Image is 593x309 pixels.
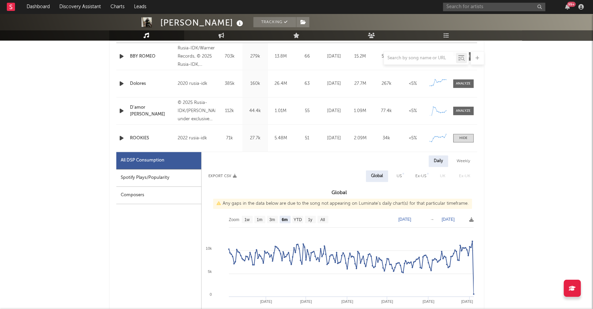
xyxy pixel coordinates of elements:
button: Export CSV [208,174,237,178]
div: 63 [295,80,319,87]
text: 1m [256,217,262,222]
a: D'amor [PERSON_NAME] [130,104,175,118]
button: 99+ [565,4,570,10]
text: 3m [269,217,275,222]
text: [DATE] [341,299,353,304]
div: 44.4k [244,108,266,114]
text: → [430,217,434,222]
text: 5k [208,269,212,274]
div: 26.4M [270,80,292,87]
div: <5% [401,80,424,87]
div: 99 + [567,2,576,7]
a: ROOKIES [130,135,175,142]
text: 6m [282,217,287,222]
h3: Global [202,189,477,197]
text: 1y [308,217,312,222]
div: Weekly [451,155,475,167]
input: Search for artists [443,3,545,11]
div: Any gaps in the data below are due to the song not appearing on Luminate's daily chart(s) for tha... [213,199,472,209]
div: US [397,172,402,180]
text: 0 [209,292,211,296]
text: 1w [244,217,250,222]
div: 2.09M [349,135,372,142]
div: Composers [116,187,201,204]
div: 27.7M [349,80,372,87]
text: YTD [293,217,301,222]
div: All DSP Consumption [121,156,164,165]
div: 1.01M [270,108,292,114]
div: 385k [219,80,241,87]
div: 2022 rusia-idk [178,134,215,142]
div: <5% [401,135,424,142]
div: Daily [429,155,448,167]
div: [DATE] [323,80,345,87]
div: Rusia-IDK/Warner Records, © 2025 Rusia-IDK, S.L./Warner Records Inc., under exclusive license fro... [178,44,215,69]
div: 34k [375,135,398,142]
div: 51 [295,135,319,142]
div: 267k [375,80,398,87]
text: [DATE] [461,299,473,304]
div: Spotify Plays/Popularity [116,169,201,187]
div: 2020 rusia-idk [178,80,215,88]
div: 55 [295,108,319,114]
div: 5.48M [270,135,292,142]
div: Global [371,172,383,180]
button: Tracking [253,17,296,27]
div: 1.09M [349,108,372,114]
div: 77.4k [375,108,398,114]
div: 71k [219,135,241,142]
input: Search by song name or URL [384,56,456,61]
div: 160k [244,80,266,87]
div: Ex-US [415,172,426,180]
text: [DATE] [300,299,312,304]
text: [DATE] [260,299,272,304]
div: [DATE] [323,135,345,142]
div: <5% [401,108,424,114]
div: 27.7k [244,135,266,142]
text: 10k [206,246,212,250]
text: [DATE] [381,299,393,304]
div: All DSP Consumption [116,152,201,169]
text: [DATE] [422,299,434,304]
text: All [320,217,325,222]
text: [DATE] [442,217,455,222]
div: © 2025 Rusia-IDK/[PERSON_NAME] under exclusive license to Warner Records Inc. [178,99,215,123]
a: Dolores [130,80,175,87]
div: 112k [219,108,241,114]
div: [DATE] [323,108,345,114]
text: [DATE] [398,217,411,222]
text: Zoom [229,217,239,222]
div: [PERSON_NAME] [160,17,245,28]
